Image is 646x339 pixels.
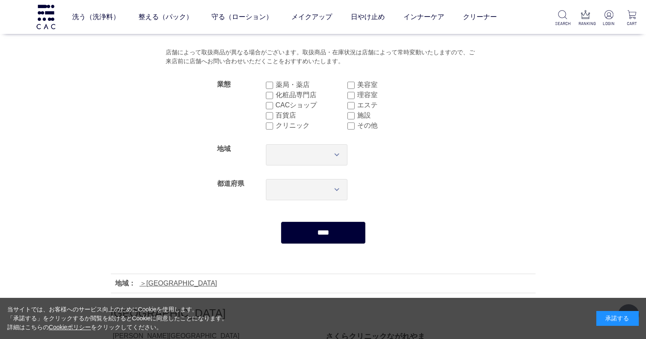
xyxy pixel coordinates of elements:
label: その他 [357,120,429,131]
a: 守る（ローション） [212,5,273,29]
label: 薬局・薬店 [276,80,347,90]
a: LOGIN [601,10,616,27]
label: 化粧品専門店 [276,90,347,100]
label: 施設 [357,110,429,120]
a: 整える（パック） [138,5,193,29]
div: 承諾する [596,311,639,326]
p: LOGIN [601,20,616,27]
a: 洗う（洗浄料） [72,5,120,29]
p: SEARCH [555,20,570,27]
a: Cookieポリシー [49,324,91,331]
label: 美容室 [357,80,429,90]
p: CART [624,20,639,27]
a: インナーケア [403,5,444,29]
label: 業態 [217,81,231,88]
label: 都道府県 [217,180,244,187]
label: 地域 [217,145,231,152]
a: CART [624,10,639,27]
div: 当サイトでは、お客様へのサービス向上のためにCookieを使用します。 「承諾する」をクリックするか閲覧を続けるとCookieに同意したことになります。 詳細はこちらの をクリックしてください。 [7,305,228,332]
a: 日やけ止め [351,5,385,29]
a: RANKING [578,10,593,27]
a: メイクアップ [291,5,332,29]
img: logo [35,5,56,29]
div: 店舗によって取扱商品が異なる場合がございます。取扱商品・在庫状況は店舗によって常時変動いたしますので、ご来店前に店舗へお問い合わせいただくことをおすすめいたします。 [166,48,480,66]
a: クリーナー [463,5,497,29]
a: [GEOGRAPHIC_DATA] [140,280,217,287]
label: 理容室 [357,90,429,100]
div: 地域： [115,278,135,289]
p: RANKING [578,20,593,27]
label: エステ [357,100,429,110]
label: クリニック [276,120,347,131]
label: CACショップ [276,100,347,110]
a: SEARCH [555,10,570,27]
label: 百貨店 [276,110,347,120]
